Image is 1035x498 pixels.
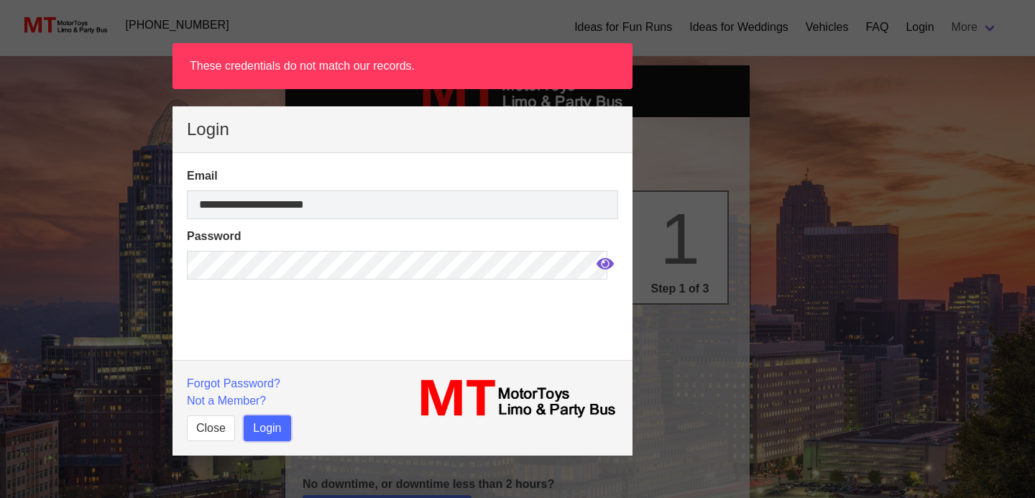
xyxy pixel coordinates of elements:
article: These credentials do not match our records. [172,43,632,89]
button: Login [244,415,290,441]
iframe: reCAPTCHA [187,288,405,396]
p: Login [187,121,618,138]
img: MT_logo_name.png [411,375,618,423]
button: Close [187,415,235,441]
label: Password [187,228,618,245]
a: Not a Member? [187,395,266,407]
label: Email [187,167,618,185]
a: Forgot Password? [187,377,280,389]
